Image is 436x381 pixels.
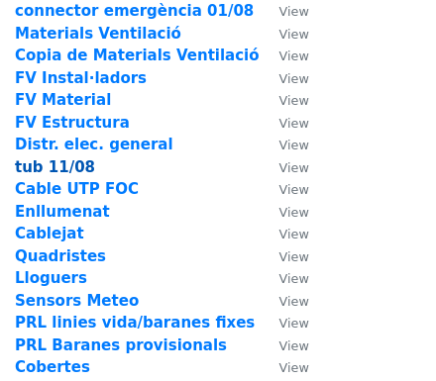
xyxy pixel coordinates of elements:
small: View [279,227,309,241]
small: View [279,160,309,175]
small: View [279,338,309,353]
small: View [279,205,309,220]
a: Cable UTP FOC [15,180,139,198]
small: View [279,182,309,197]
a: Sensors Meteo [15,292,139,310]
small: View [279,93,309,108]
a: View [260,180,309,198]
a: PRL Baranes provisionals [15,336,227,354]
a: Materials Ventilació [15,25,181,43]
small: View [279,294,309,309]
div: Widget de chat [337,286,436,381]
a: FV Estructura [15,114,130,132]
a: View [260,358,309,376]
a: View [260,314,309,332]
small: View [279,48,309,63]
a: View [260,136,309,153]
small: View [279,316,309,331]
small: View [279,360,309,375]
a: View [260,2,309,20]
small: View [279,4,309,19]
a: FV Material [15,91,111,109]
a: Enllumenat [15,203,110,221]
a: View [260,203,309,221]
a: View [260,336,309,354]
a: View [260,114,309,132]
a: connector emergència 01/08 [15,2,254,20]
a: Lloguers [15,269,87,287]
a: View [260,47,309,64]
a: Copia de Materials Ventilació [15,47,260,64]
a: tub 11/08 [15,158,95,176]
small: View [279,249,309,264]
a: Distr. elec. general [15,136,173,153]
small: View [279,71,309,86]
a: FV Instal·ladors [15,69,147,87]
a: View [260,158,309,176]
a: View [260,247,309,265]
a: Cobertes [15,358,90,376]
a: Quadristes [15,247,106,265]
small: View [279,271,309,286]
a: View [260,91,309,109]
a: View [260,292,309,310]
a: Cablejat [15,225,84,242]
a: View [260,69,309,87]
a: PRL linies vida/baranes fixes [15,314,255,332]
iframe: Chat Widget [337,286,436,381]
small: View [279,116,309,131]
small: View [279,138,309,152]
a: View [260,25,309,43]
small: View [279,27,309,42]
a: View [260,269,309,287]
a: View [260,225,309,242]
